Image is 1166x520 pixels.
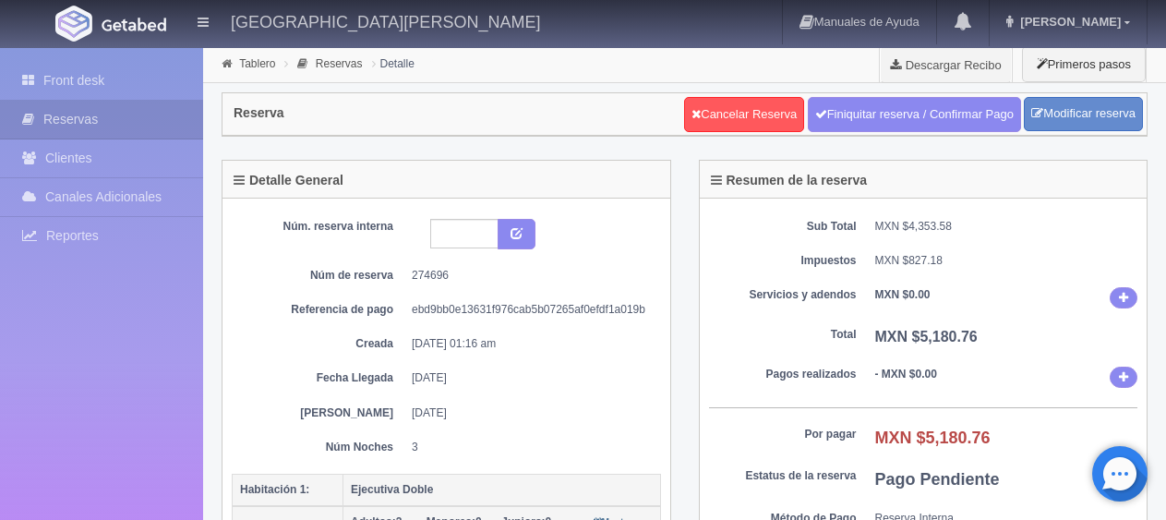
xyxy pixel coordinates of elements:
dt: Pagos realizados [709,367,857,382]
dd: [DATE] [412,370,647,386]
dd: MXN $4,353.58 [875,219,1138,235]
li: Detalle [367,54,419,72]
dd: 3 [412,440,647,455]
a: Cancelar Reserva [684,97,804,132]
dd: MXN $827.18 [875,253,1138,269]
b: MXN $5,180.76 [875,429,991,447]
dt: Creada [246,336,393,352]
b: Pago Pendiente [875,470,1000,489]
a: Modificar reserva [1024,97,1143,131]
a: Descargar Recibo [880,46,1012,83]
dt: Total [709,327,857,343]
dd: ebd9bb0e13631f976cab5b07265af0efdf1a019b [412,302,647,318]
dt: [PERSON_NAME] [246,405,393,421]
b: MXN $5,180.76 [875,329,978,345]
dd: [DATE] [412,405,647,421]
b: - MXN $0.00 [875,368,937,381]
button: Primeros pasos [1022,46,1146,82]
dt: Servicios y adendos [709,287,857,303]
dd: 274696 [412,268,647,284]
span: [PERSON_NAME] [1016,15,1121,29]
img: Getabed [55,6,92,42]
h4: [GEOGRAPHIC_DATA][PERSON_NAME] [231,9,540,32]
a: Reservas [316,57,363,70]
dd: [DATE] 01:16 am [412,336,647,352]
dt: Referencia de pago [246,302,393,318]
dt: Núm de reserva [246,268,393,284]
dt: Impuestos [709,253,857,269]
dt: Estatus de la reserva [709,468,857,484]
a: Finiquitar reserva / Confirmar Pago [808,97,1021,132]
b: Habitación 1: [240,483,309,496]
th: Ejecutiva Doble [343,474,661,506]
dt: Núm Noches [246,440,393,455]
h4: Resumen de la reserva [711,174,868,187]
b: MXN $0.00 [875,288,931,301]
a: Tablero [239,57,275,70]
h4: Reserva [234,106,284,120]
dt: Fecha Llegada [246,370,393,386]
h4: Detalle General [234,174,343,187]
dt: Por pagar [709,427,857,442]
dt: Núm. reserva interna [246,219,393,235]
dt: Sub Total [709,219,857,235]
img: Getabed [102,18,166,31]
